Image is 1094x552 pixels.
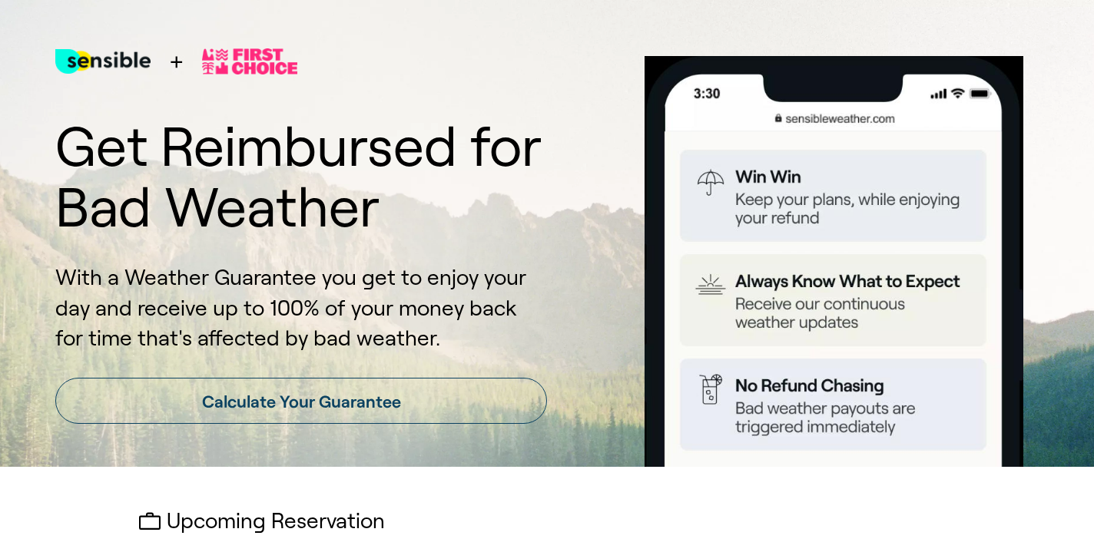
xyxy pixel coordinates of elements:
[55,117,547,238] h1: Get Reimbursed for Bad Weather
[55,31,151,92] img: test for bg
[139,510,956,534] h2: Upcoming Reservation
[169,45,184,79] span: +
[55,378,547,424] a: Calculate Your Guarantee
[55,263,547,353] p: With a Weather Guarantee you get to enjoy your day and receive up to 100% of your money back for ...
[629,56,1039,467] img: Product box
